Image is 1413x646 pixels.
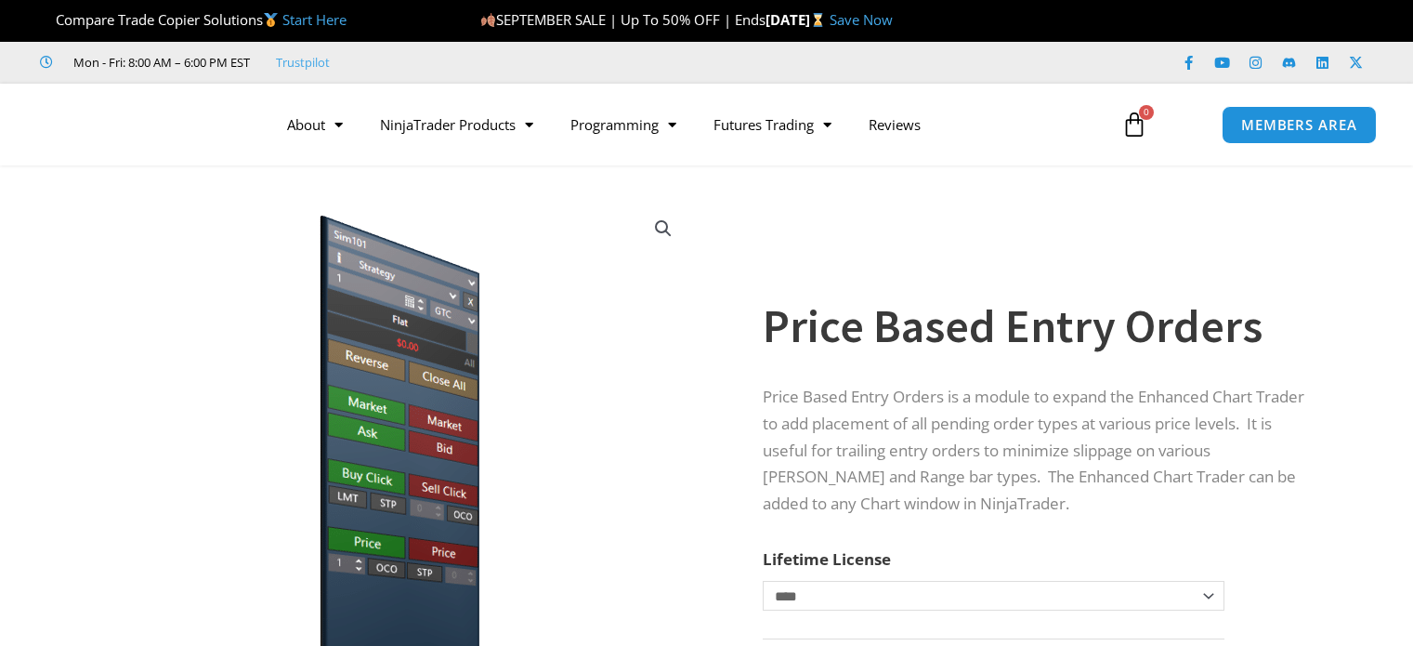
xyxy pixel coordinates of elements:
[552,103,695,146] a: Programming
[763,294,1305,359] h1: Price Based Entry Orders
[1139,105,1154,120] span: 0
[268,103,361,146] a: About
[480,10,765,29] span: SEPTEMBER SALE | Up To 50% OFF | Ends
[41,13,55,27] img: 🏆
[763,384,1305,519] p: Price Based Entry Orders is a module to expand the Enhanced Chart Trader to add placement of all ...
[1222,106,1377,144] a: MEMBERS AREA
[69,51,250,73] span: Mon - Fri: 8:00 AM – 6:00 PM EST
[40,10,347,29] span: Compare Trade Copier Solutions
[40,91,240,158] img: LogoAI | Affordable Indicators – NinjaTrader
[264,13,278,27] img: 🥇
[830,10,893,29] a: Save Now
[765,10,830,29] strong: [DATE]
[763,620,792,633] a: Clear options
[763,548,891,570] label: Lifetime License
[268,103,1103,146] nav: Menu
[1093,98,1175,152] a: 0
[282,10,347,29] a: Start Here
[481,13,495,27] img: 🍂
[695,103,850,146] a: Futures Trading
[361,103,552,146] a: NinjaTrader Products
[811,13,825,27] img: ⌛
[1241,118,1357,132] span: MEMBERS AREA
[647,212,680,245] a: View full-screen image gallery
[276,51,330,73] a: Trustpilot
[850,103,939,146] a: Reviews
